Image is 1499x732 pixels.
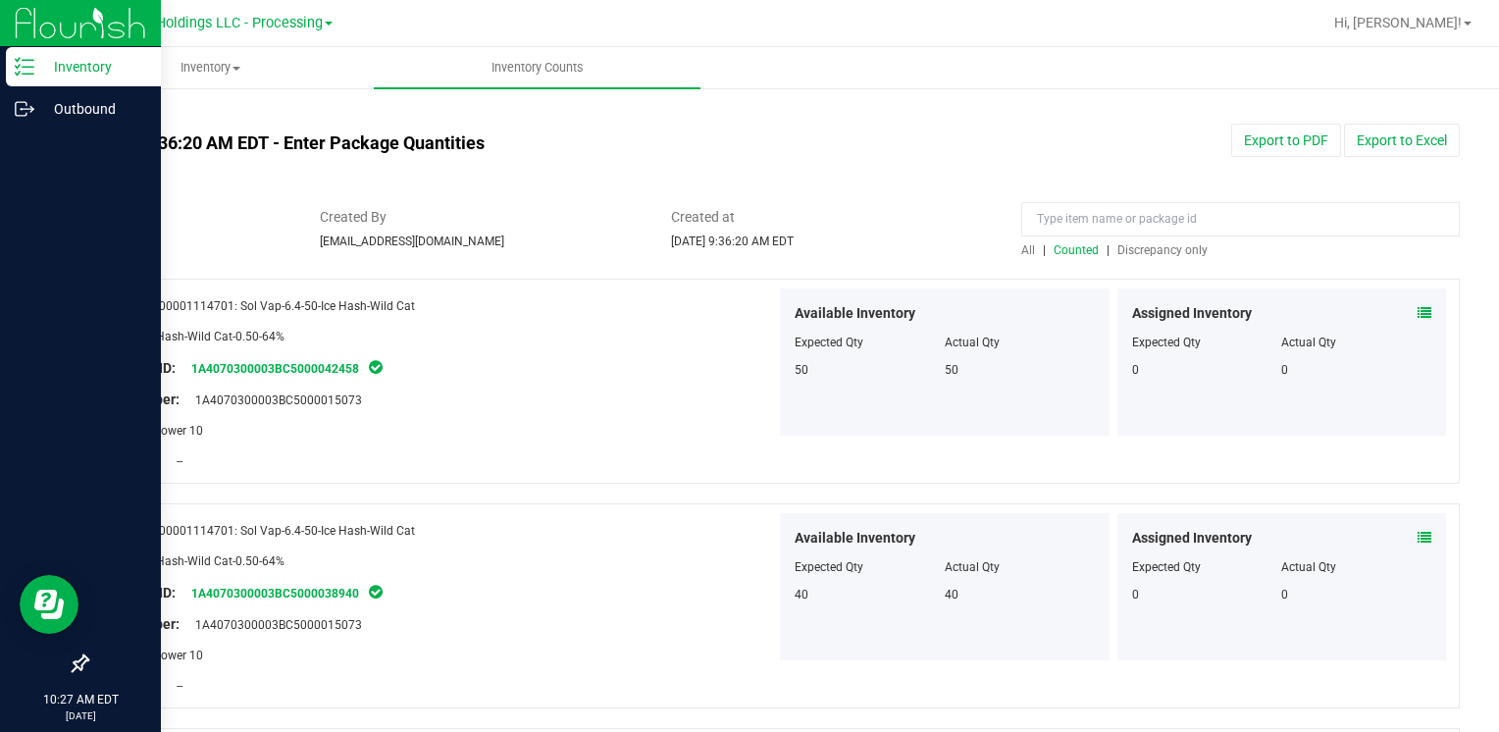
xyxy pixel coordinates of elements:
span: Actual Qty [945,560,1000,574]
inline-svg: Inventory [15,57,34,77]
span: Inventory [48,59,373,77]
span: | [1043,243,1046,257]
span: In Sync [367,582,385,601]
p: Inventory [34,55,152,78]
span: M00001114701: Sol Vap-6.4-50-Ice Hash-Wild Cat [149,524,415,538]
span: M00001114701: Sol Vap-6.4-50-Ice Hash-Wild Cat [149,299,415,313]
span: Available Inventory [795,303,915,324]
span: [EMAIL_ADDRESS][DOMAIN_NAME] [320,235,504,248]
span: | [1107,243,1110,257]
span: [DATE] 9:36:20 AM EDT [671,235,794,248]
div: Actual Qty [1281,558,1431,576]
div: Actual Qty [1281,334,1431,351]
span: Counted [1054,243,1099,257]
span: -- [167,454,182,468]
span: Available Inventory [795,528,915,549]
inline-svg: Outbound [15,99,34,119]
a: Inventory Counts [374,47,700,88]
span: Inventory Counts [465,59,610,77]
a: Counted [1049,243,1107,257]
span: Actual Qty [945,336,1000,349]
a: Discrepancy only [1112,243,1208,257]
input: Type item name or package id [1021,202,1460,236]
p: 10:27 AM EDT [9,691,152,708]
span: 0 [1281,588,1288,601]
a: Inventory [47,47,374,88]
span: 0 [1281,363,1288,377]
span: 50 [795,363,808,377]
div: 0 [1132,586,1282,603]
span: Status [86,207,290,228]
a: 1A4070300003BC5000042458 [191,362,359,376]
span: Created at [671,207,993,228]
h4: [DATE] 9:36:20 AM EDT - Enter Package Quantities [86,133,875,153]
span: Flower 10 [141,424,203,438]
iframe: Resource center [20,575,78,634]
p: Outbound [34,97,152,121]
a: All [1021,243,1043,257]
span: Ice Hash-Wild Cat-0.50-64% [138,554,284,568]
span: 1A4070300003BC5000015073 [185,393,362,407]
span: Created By [320,207,642,228]
span: 1A4070300003BC5000015073 [185,618,362,632]
span: Hi, [PERSON_NAME]! [1334,15,1462,30]
span: Ice Hash-Wild Cat-0.50-64% [138,330,284,343]
div: Expected Qty [1132,334,1282,351]
span: All [1021,243,1035,257]
span: -- [167,679,182,693]
span: 50 [945,363,958,377]
span: Riviera Creek Holdings LLC - Processing [68,15,323,31]
div: Expected Qty [1132,558,1282,576]
span: Expected Qty [795,560,863,574]
a: 1A4070300003BC5000038940 [191,587,359,601]
span: Discrepancy only [1117,243,1208,257]
div: 0 [1132,361,1282,379]
span: Flower 10 [141,649,203,662]
span: 40 [795,588,808,601]
span: Assigned Inventory [1132,303,1252,324]
span: In Sync [367,357,385,377]
span: Assigned Inventory [1132,528,1252,549]
span: 40 [945,588,958,601]
span: Expected Qty [795,336,863,349]
p: [DATE] [9,708,152,723]
button: Export to Excel [1344,124,1460,157]
button: Export to PDF [1231,124,1341,157]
